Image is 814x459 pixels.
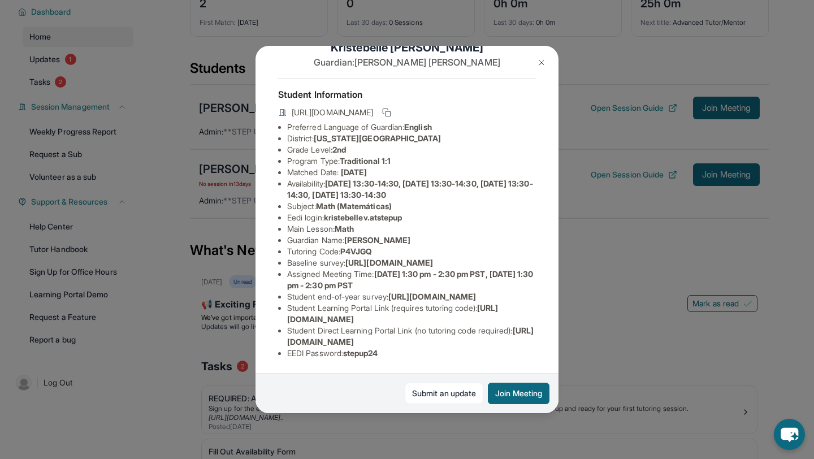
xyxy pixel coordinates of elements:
li: Baseline survey : [287,257,536,269]
li: Subject : [287,201,536,212]
li: Tutoring Code : [287,246,536,257]
span: [URL][DOMAIN_NAME] [345,258,433,267]
span: 2nd [332,145,346,154]
span: [DATE] [341,167,367,177]
span: [URL][DOMAIN_NAME] [388,292,476,301]
li: Program Type: [287,155,536,167]
span: stepup24 [343,348,378,358]
li: Eedi login : [287,212,536,223]
li: Student Direct Learning Portal Link (no tutoring code required) : [287,325,536,348]
li: District: [287,133,536,144]
button: Copy link [380,106,393,119]
li: Assigned Meeting Time : [287,269,536,291]
h4: Student Information [278,88,536,101]
img: Close Icon [537,58,546,67]
span: [US_STATE][GEOGRAPHIC_DATA] [314,133,441,143]
span: [URL][DOMAIN_NAME] [292,107,373,118]
span: [DATE] 1:30 pm - 2:30 pm PST, [DATE] 1:30 pm - 2:30 pm PST [287,269,533,290]
li: Student end-of-year survey : [287,291,536,302]
span: Math (Matemáticas) [316,201,392,211]
button: Join Meeting [488,383,549,404]
li: Grade Level: [287,144,536,155]
li: Availability: [287,178,536,201]
button: chat-button [774,419,805,450]
span: Math [335,224,354,233]
a: Submit an update [405,383,483,404]
span: English [404,122,432,132]
span: kristebellev.atstepup [324,213,402,222]
h1: Kristebelle [PERSON_NAME] [278,40,536,55]
li: Student Learning Portal Link (requires tutoring code) : [287,302,536,325]
span: [PERSON_NAME] [344,235,410,245]
p: Guardian: [PERSON_NAME] [PERSON_NAME] [278,55,536,69]
li: Guardian Name : [287,235,536,246]
li: Preferred Language of Guardian: [287,122,536,133]
li: Main Lesson : [287,223,536,235]
li: EEDI Password : [287,348,536,359]
span: Traditional 1:1 [340,156,391,166]
li: Matched Date: [287,167,536,178]
span: P4VJGQ [340,246,372,256]
span: [DATE] 13:30-14:30, [DATE] 13:30-14:30, [DATE] 13:30-14:30, [DATE] 13:30-14:30 [287,179,533,200]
